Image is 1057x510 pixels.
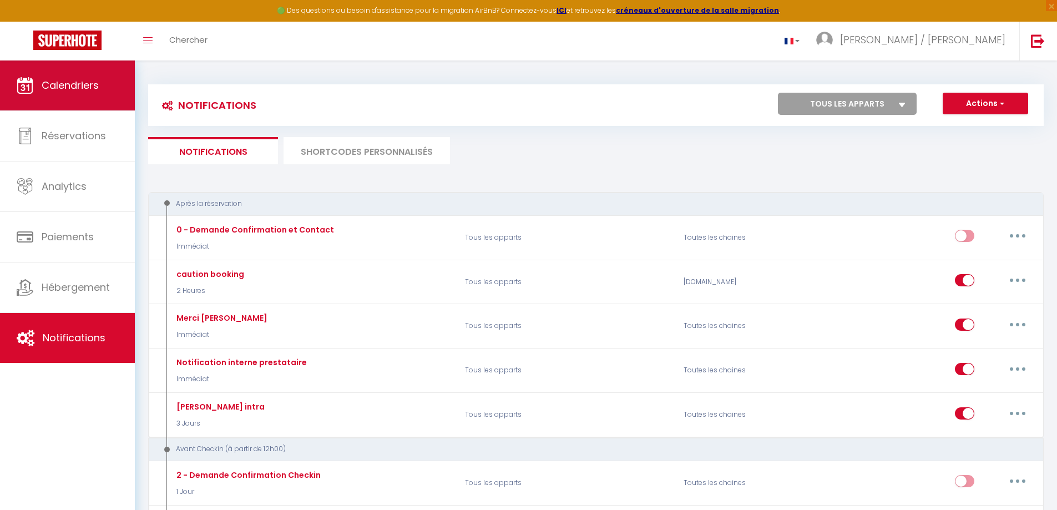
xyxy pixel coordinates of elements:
[808,22,1019,60] a: ... [PERSON_NAME] / [PERSON_NAME]
[174,312,267,324] div: Merci [PERSON_NAME]
[159,199,1016,209] div: Après la réservation
[42,129,106,143] span: Réservations
[676,467,822,499] div: Toutes les chaines
[174,418,265,429] p: 3 Jours
[557,6,567,15] a: ICI
[42,179,87,193] span: Analytics
[840,33,1005,47] span: [PERSON_NAME] / [PERSON_NAME]
[676,355,822,387] div: Toutes les chaines
[458,221,676,254] p: Tous les apparts
[616,6,779,15] a: créneaux d'ouverture de la salle migration
[174,330,267,340] p: Immédiat
[161,22,216,60] a: Chercher
[458,467,676,499] p: Tous les apparts
[148,137,278,164] li: Notifications
[676,399,822,431] div: Toutes les chaines
[174,356,307,368] div: Notification interne prestataire
[816,32,833,48] img: ...
[174,374,307,385] p: Immédiat
[174,401,265,413] div: [PERSON_NAME] intra
[42,230,94,244] span: Paiements
[458,310,676,342] p: Tous les apparts
[174,487,321,497] p: 1 Jour
[42,78,99,92] span: Calendriers
[159,444,1016,455] div: Avant Checkin (à partir de 12h00)
[174,268,244,280] div: caution booking
[169,34,208,46] span: Chercher
[284,137,450,164] li: SHORTCODES PERSONNALISÉS
[676,266,822,298] div: [DOMAIN_NAME]
[174,469,321,481] div: 2 - Demande Confirmation Checkin
[42,280,110,294] span: Hébergement
[458,399,676,431] p: Tous les apparts
[1031,34,1045,48] img: logout
[174,241,334,252] p: Immédiat
[156,93,256,118] h3: Notifications
[676,310,822,342] div: Toutes les chaines
[458,266,676,298] p: Tous les apparts
[174,286,244,296] p: 2 Heures
[33,31,102,50] img: Super Booking
[676,221,822,254] div: Toutes les chaines
[9,4,42,38] button: Ouvrir le widget de chat LiveChat
[43,331,105,345] span: Notifications
[174,224,334,236] div: 0 - Demande Confirmation et Contact
[943,93,1028,115] button: Actions
[458,355,676,387] p: Tous les apparts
